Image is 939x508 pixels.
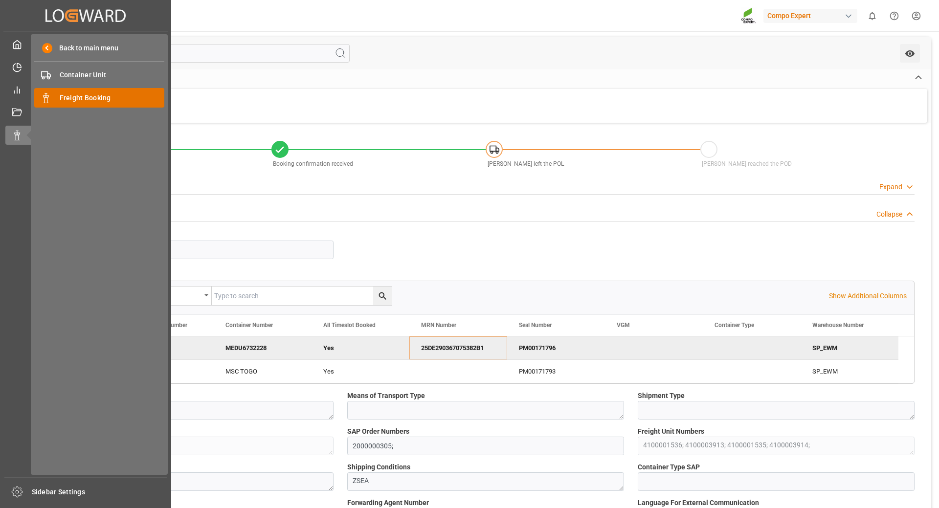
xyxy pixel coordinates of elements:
div: 25DE290367075382B1 [409,336,507,359]
textarea: ZSEA [57,401,334,420]
div: SP_EWM [801,360,898,383]
div: Press SPACE to deselect this row. [116,336,898,360]
button: show 0 new notifications [861,5,883,27]
input: Type to search [212,287,392,305]
span: Booking confirmation received [273,160,353,167]
button: search button [373,287,392,305]
div: Yes [323,337,398,359]
img: Screenshot%202023-09-29%20at%2010.02.21.png_1712312052.png [741,7,757,24]
div: MSC TOGO [214,360,312,383]
span: Freight Booking [60,93,165,103]
div: Expand [879,182,902,192]
span: Shipment Type [638,391,685,401]
div: Yes [323,360,398,383]
span: Back to main menu [52,43,118,53]
div: Collapse [876,209,902,220]
button: Compo Expert [763,6,861,25]
div: PM00171793 [507,360,605,383]
button: open menu [138,287,212,305]
span: Language For External Communication [638,498,759,508]
button: open menu [900,44,920,63]
div: MEDU6732228 [214,336,312,359]
span: MRN Number [421,322,456,329]
div: Press SPACE to select this row. [116,360,898,383]
textarea: 5742904; [57,437,334,455]
span: SAP Order Numbers [347,426,409,437]
div: Equals [143,288,201,300]
a: Timeslot Management [5,57,166,76]
span: Container Number [225,322,273,329]
div: Compo Expert [763,9,857,23]
p: Show Additional Columns [829,291,907,301]
span: All Timeslot Booked [323,322,376,329]
div: PM00171796 [507,336,605,359]
span: [PERSON_NAME] reached the POD [702,160,792,167]
span: Freight Unit Numbers [638,426,704,437]
div: SP_EWM [801,336,898,359]
span: Container Type [715,322,754,329]
span: Sidebar Settings [32,487,167,497]
span: [PERSON_NAME] left the POL [488,160,564,167]
span: Means of Transport Type [347,391,425,401]
span: Shipping Conditions [347,462,410,472]
span: Container Type SAP [638,462,700,472]
span: Warehouse Number [812,322,864,329]
span: Container Unit [60,70,165,80]
textarea: ZSEA [347,472,624,491]
span: Forwarding Agent Number [347,498,429,508]
textarea: 4100001536; 4100003913; 4100001535; 4100003914; [638,437,915,455]
a: Container Unit [34,66,164,85]
input: Search Fields [45,44,350,63]
span: VGM [617,322,630,329]
a: Freight Booking [34,88,164,107]
span: Seal Number [519,322,552,329]
a: My Cockpit [5,35,166,54]
button: Help Center [883,5,905,27]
